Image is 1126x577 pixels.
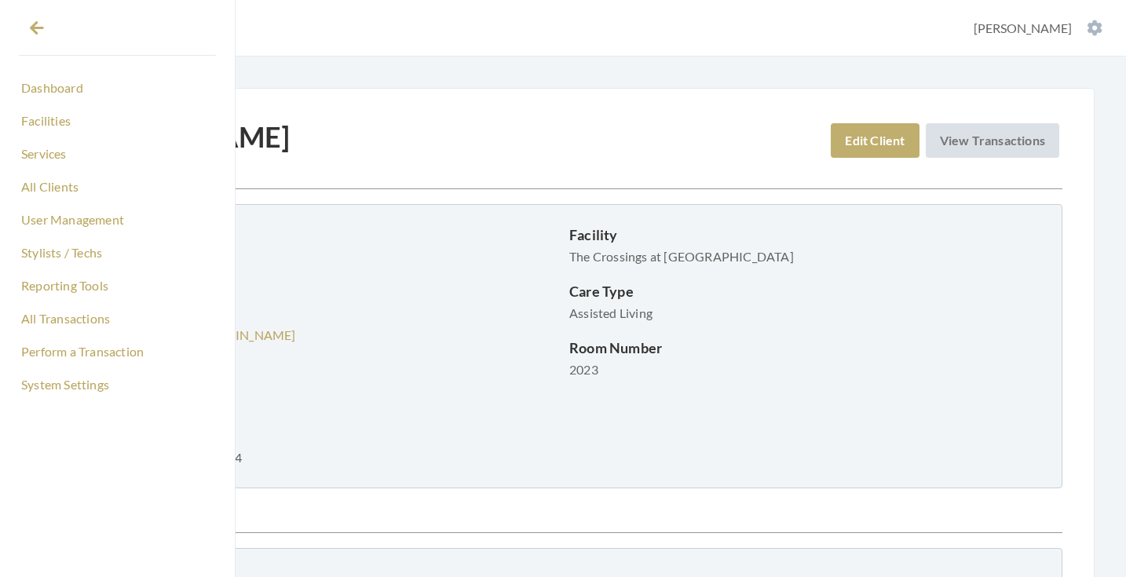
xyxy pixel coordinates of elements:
a: User Management [19,206,216,233]
p: 2023 [569,359,1043,381]
p: Care Type [569,280,1043,302]
p: Contact Info [83,280,557,302]
p: User Role [83,224,557,246]
a: All Clients [19,173,216,200]
p: Client [83,246,557,268]
a: Dashboard [19,75,216,101]
p: The Crossings at [GEOGRAPHIC_DATA] [569,246,1043,268]
h2: Client Services [64,517,1062,535]
a: Reporting Tools [19,272,216,299]
a: Stylists / Techs [19,239,216,266]
a: Services [19,141,216,167]
h2: Client Information [64,173,1062,192]
p: Address [83,359,557,381]
p: Room Number [569,337,1043,359]
span: [PERSON_NAME] [974,20,1072,35]
button: [PERSON_NAME] [969,20,1107,37]
a: Facilities [19,108,216,134]
a: View Transactions [926,123,1059,158]
a: Perform a Transaction [19,338,216,365]
p: [STREET_ADDRESS] APT 2023 [PERSON_NAME], AL 35244 [83,381,557,469]
a: All Transactions [19,305,216,332]
p: Assisted Living [569,302,1043,324]
a: Edit Client [831,123,919,158]
p: Facility [569,224,1043,246]
a: System Settings [19,371,216,398]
